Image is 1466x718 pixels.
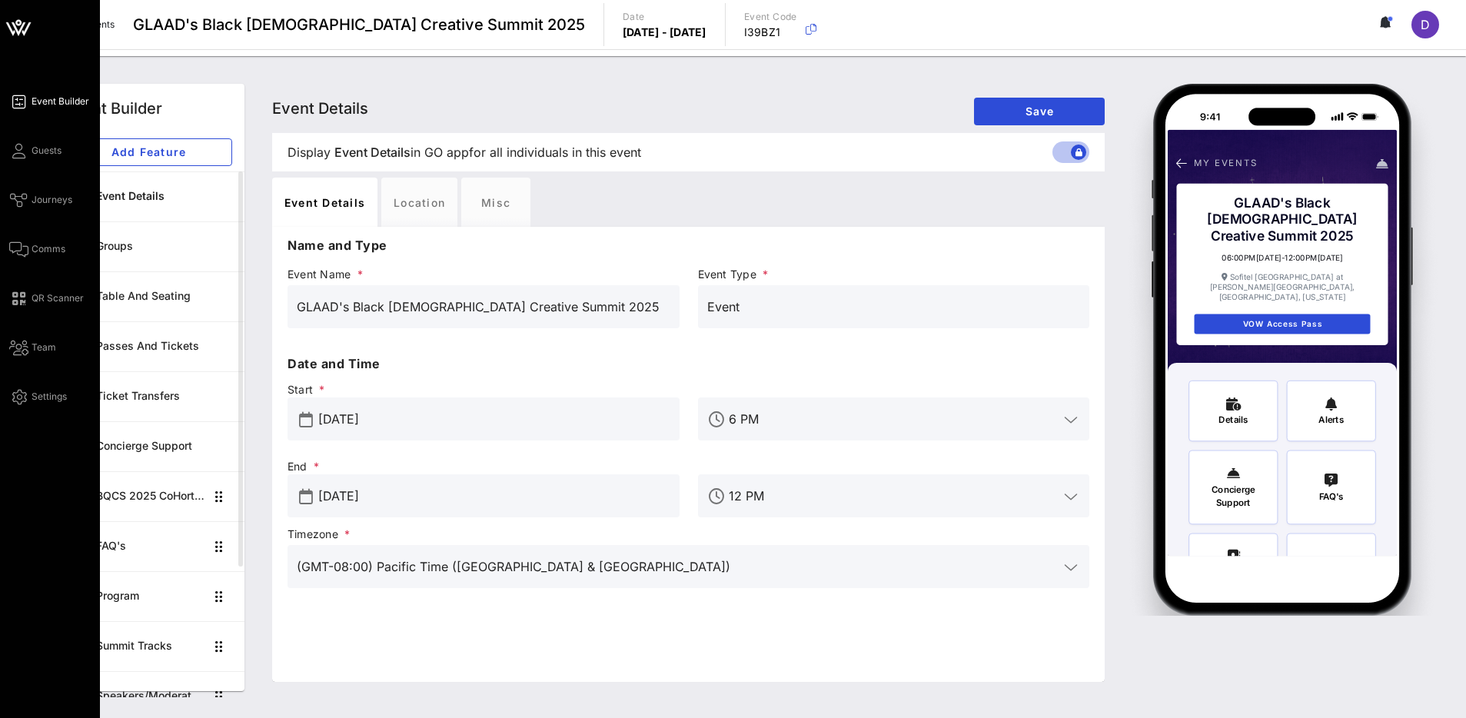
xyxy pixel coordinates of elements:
p: [DATE] - [DATE] [623,25,706,40]
span: Start [288,382,680,397]
a: FAQ's [52,521,244,571]
span: Event Type [698,267,1090,282]
span: Timezone [288,527,1089,542]
span: Team [32,341,56,354]
div: FAQ's [96,540,204,553]
div: Event Details [96,190,232,203]
button: Save [974,98,1105,125]
span: D [1421,17,1430,32]
div: Concierge Support [96,440,232,453]
span: End [288,459,680,474]
div: Speakers/Moderators [96,690,204,703]
div: Summit Tracks [96,640,204,653]
a: Event Details [52,171,244,221]
span: Journeys [32,193,72,207]
a: Settings [9,387,67,406]
a: Journeys [9,191,72,209]
a: Summit Tracks [52,621,244,671]
a: QR Scanner [9,289,84,307]
input: Start Date [318,407,670,431]
a: Passes and Tickets [52,321,244,371]
p: Date and Time [288,354,1089,373]
div: D [1411,11,1439,38]
a: Comms [9,240,65,258]
span: QR Scanner [32,291,84,305]
div: Table and Seating [96,290,232,303]
a: Table and Seating [52,271,244,321]
span: Guests [32,144,61,158]
span: Settings [32,390,67,404]
div: Passes and Tickets [96,340,232,353]
span: Display in GO app [288,143,641,161]
input: Event Type [707,294,1081,319]
div: Groups [96,240,232,253]
div: Location [381,178,457,227]
input: End Time [729,484,1059,508]
span: Event Name [288,267,680,282]
p: Event Code [744,9,797,25]
a: Team [9,338,56,357]
input: End Date [318,484,670,508]
a: BQCS 2025 CoHort Guestbook [52,471,244,521]
div: Ticket Transfers [96,390,232,403]
span: Save [986,105,1092,118]
div: Program [96,590,204,603]
button: prepend icon [299,489,313,504]
button: prepend icon [299,412,313,427]
input: Event Name [297,294,670,319]
a: Program [52,571,244,621]
p: Date [623,9,706,25]
span: GLAAD's Black [DEMOGRAPHIC_DATA] Creative Summit 2025 [133,13,585,36]
div: Event Builder [65,97,162,120]
button: Add Feature [65,138,232,166]
span: Event Details [272,99,368,118]
span: Add Feature [78,145,219,158]
a: Event Builder [9,92,89,111]
span: Event Details [334,143,411,161]
div: Event Details [272,178,377,227]
a: Concierge Support [52,421,244,471]
div: BQCS 2025 CoHort Guestbook [96,490,204,503]
p: I39BZ1 [744,25,797,40]
span: for all individuals in this event [469,143,641,161]
span: Event Builder [32,95,89,108]
a: Guests [9,141,61,160]
div: Misc [461,178,530,227]
input: Start Time [729,407,1059,431]
a: Groups [52,221,244,271]
span: Comms [32,242,65,256]
input: Timezone [297,554,1059,579]
p: Name and Type [288,236,1089,254]
a: Ticket Transfers [52,371,244,421]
